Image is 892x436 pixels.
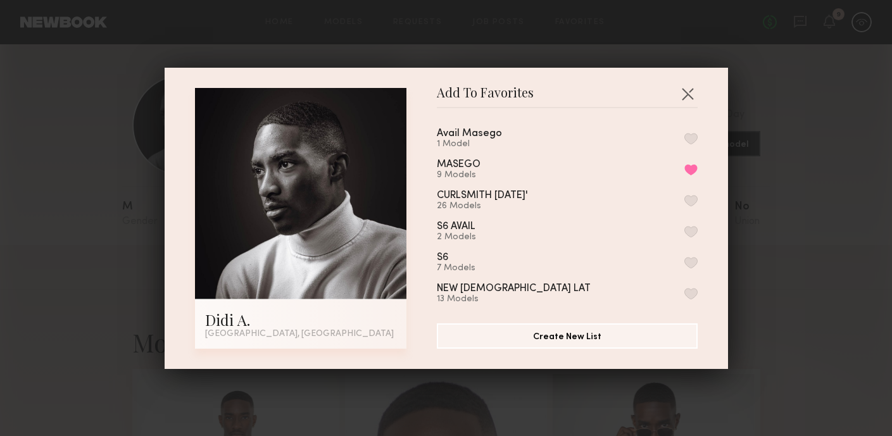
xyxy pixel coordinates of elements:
[437,128,502,139] div: Avail Masego
[677,84,698,104] button: Close
[437,139,532,149] div: 1 Model
[437,263,479,273] div: 7 Models
[437,159,481,170] div: MASEGO
[205,330,396,339] div: [GEOGRAPHIC_DATA], [GEOGRAPHIC_DATA]
[437,252,448,263] div: S6
[205,309,396,330] div: Didi A.
[437,294,621,304] div: 13 Models
[437,190,528,201] div: CURLSMITH [DATE]'
[437,88,534,107] span: Add To Favorites
[437,201,558,211] div: 26 Models
[437,283,591,294] div: NEW [DEMOGRAPHIC_DATA] LAT
[437,323,698,349] button: Create New List
[437,232,506,242] div: 2 Models
[437,221,475,232] div: S6 AVAIL
[437,170,511,180] div: 9 Models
